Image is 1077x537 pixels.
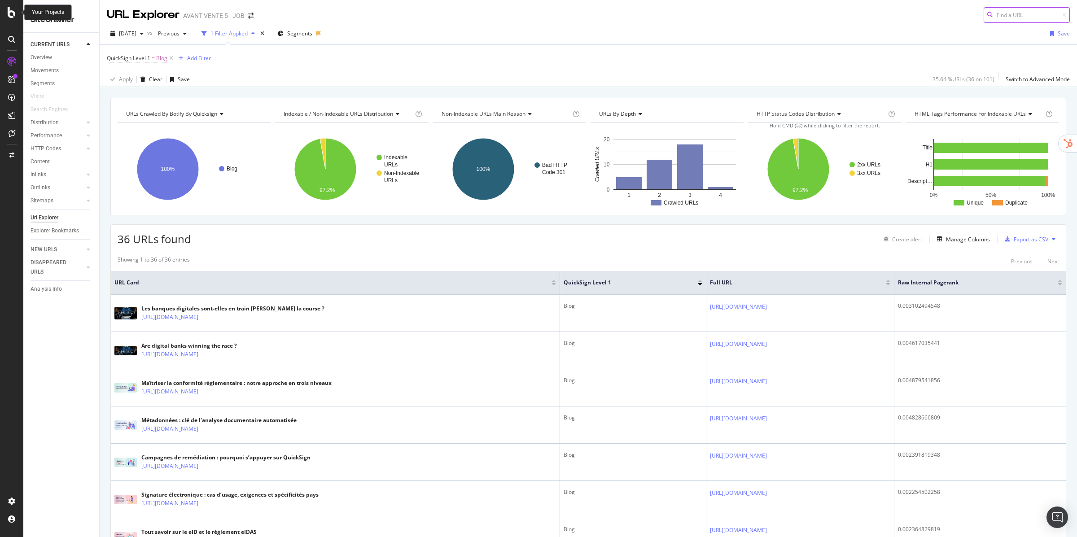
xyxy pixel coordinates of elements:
span: = [152,54,155,62]
a: CURRENT URLS [31,40,84,49]
span: HTTP Status Codes Distribution [757,110,835,118]
img: main image [114,495,137,504]
span: Raw Internal Pagerank [898,279,1044,287]
a: [URL][DOMAIN_NAME] [710,489,767,498]
div: 0.002254502258 [898,488,1062,496]
div: Overview [31,53,52,62]
text: 97.2% [320,187,335,193]
div: Campagnes de remédiation : pourquoi s’appuyer sur QuickSign [141,454,311,462]
img: main image [114,307,137,319]
button: Save [166,72,190,87]
div: times [258,29,266,38]
div: Blog [564,414,702,422]
a: Sitemaps [31,196,84,205]
div: Are digital banks winning the race ? [141,342,237,350]
a: [URL][DOMAIN_NAME] [141,350,198,359]
div: Distribution [31,118,59,127]
span: URLs by Depth [599,110,636,118]
text: Code 301 [542,169,565,175]
div: Movements [31,66,59,75]
a: [URL][DOMAIN_NAME] [710,377,767,386]
span: vs [147,29,154,36]
svg: A chart. [906,130,1059,208]
a: Inlinks [31,170,84,179]
img: main image [114,420,137,430]
span: Blog [156,52,167,65]
text: 0 [607,187,610,193]
div: A chart. [748,130,901,208]
button: Clear [137,72,162,87]
text: 4 [719,192,722,198]
div: A chart. [433,130,586,208]
a: Movements [31,66,93,75]
h4: Non-Indexable URLs Main Reason [440,107,571,121]
div: 0.004617035441 [898,339,1062,347]
a: Search Engines [31,105,77,114]
button: Next [1047,256,1059,266]
text: 0% [929,192,937,198]
text: 50% [985,192,996,198]
text: Indexable [384,154,407,161]
div: Blog [564,376,702,384]
div: Export as CSV [1014,236,1048,243]
div: Blog [564,302,702,310]
div: Switch to Advanced Mode [1006,75,1070,83]
div: A chart. [591,130,744,208]
button: Add Filter [175,53,211,64]
button: Previous [1011,256,1033,266]
text: H1 [925,162,933,168]
div: 0.004879541856 [898,376,1062,384]
div: Previous [1011,258,1033,265]
span: URLs Crawled By Botify By quicksign [126,110,217,118]
img: main image [114,458,137,467]
button: 1 Filter Applied [198,26,258,41]
div: Url Explorer [31,213,58,223]
a: [URL][DOMAIN_NAME] [141,424,198,433]
button: Save [1046,26,1070,41]
a: [URL][DOMAIN_NAME] [141,313,198,322]
input: Find a URL [984,7,1070,23]
div: Maîtriser la conformité réglementaire : notre approche en trois niveaux [141,379,332,387]
svg: A chart. [118,130,271,208]
a: Overview [31,53,93,62]
a: Content [31,157,93,166]
text: Crawled URLs [594,147,600,182]
a: Performance [31,131,84,140]
div: Save [178,75,190,83]
div: 1 Filter Applied [210,30,248,37]
div: Tout savoir sur le eID et le règlement eIDAS [141,528,257,536]
a: Explorer Bookmarks [31,226,93,236]
span: HTML Tags Performance for Indexable URLs [915,110,1026,118]
a: DISAPPEARED URLS [31,258,84,277]
text: Blog [227,166,237,172]
text: Bad HTTP [542,162,567,168]
a: Distribution [31,118,84,127]
button: Segments [274,26,316,41]
a: [URL][DOMAIN_NAME] [141,387,198,396]
div: Blog [564,339,702,347]
div: Clear [149,75,162,83]
div: Add Filter [187,54,211,62]
button: Export as CSV [1001,232,1048,246]
div: Signature électronique : cas d’usage, exigences et spécificités pays [141,491,319,499]
div: Content [31,157,50,166]
a: HTTP Codes [31,144,84,153]
text: URLs [384,177,398,183]
text: 100% [161,166,175,172]
div: A chart. [275,130,428,208]
div: Save [1058,30,1070,37]
div: Showing 1 to 36 of 36 entries [118,256,190,266]
a: Url Explorer [31,213,93,223]
text: 2xx URLs [857,162,880,168]
button: Apply [107,72,133,87]
text: Descript… [907,178,933,184]
span: 36 URLs found [118,231,191,246]
a: [URL][DOMAIN_NAME] [710,451,767,460]
div: 0.003102494548 [898,302,1062,310]
h4: URLs by Depth [597,107,736,121]
img: main image [114,346,137,355]
div: Next [1047,258,1059,265]
div: Manage Columns [946,236,990,243]
div: Create alert [892,236,922,243]
a: [URL][DOMAIN_NAME] [710,302,767,311]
